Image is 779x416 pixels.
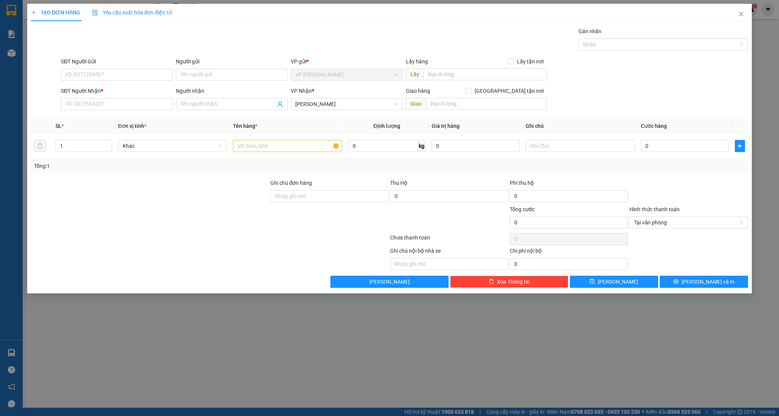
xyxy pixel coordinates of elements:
span: Khác [123,140,222,152]
span: Lấy hàng [406,58,428,64]
input: Ghi chú đơn hàng [270,190,389,202]
span: Thu Hộ [390,180,407,186]
button: Close [731,4,752,25]
label: Hình thức thanh toán [630,206,680,212]
button: save[PERSON_NAME] [570,276,658,288]
div: Chưa thanh toán [389,233,509,247]
button: delete [34,140,46,152]
span: Tại văn phòng [634,217,744,228]
span: Tên hàng [233,123,258,129]
div: VP gửi [291,57,403,66]
label: Ghi chú đơn hàng [270,180,312,186]
span: kg [418,140,426,152]
span: SL [56,123,62,129]
span: Xóa Thông tin [497,278,530,286]
input: 0 [432,140,520,152]
span: [PERSON_NAME] [369,278,410,286]
span: [PERSON_NAME] [598,278,639,286]
span: delete [489,279,494,285]
div: Phí thu hộ [510,179,628,190]
span: [PERSON_NAME] và In [682,278,734,286]
input: Dọc đường [426,98,547,110]
th: Ghi chú [523,119,637,134]
span: Cước hàng [641,123,667,129]
div: Tổng: 1 [34,162,301,170]
span: Đơn vị tính [118,123,147,129]
span: Giao hàng [406,88,430,94]
div: SĐT Người Nhận [61,87,173,95]
div: Chi phí nội bộ [510,247,628,258]
label: Gán nhãn [578,28,602,34]
span: Lấy tận nơi [514,57,547,66]
span: plus [735,143,745,149]
span: printer [673,279,679,285]
button: [PERSON_NAME] [330,276,449,288]
div: Ghi chú nội bộ nhà xe [390,247,508,258]
input: Ghi Chú [526,140,634,152]
div: Người gửi [176,57,288,66]
span: Hồ Chí Minh [296,98,399,110]
span: Yêu cầu xuất hóa đơn điện tử [92,9,172,15]
span: plus [31,10,36,15]
span: close [738,11,744,17]
input: VD: Bàn, Ghế [233,140,342,152]
span: user-add [278,101,284,107]
button: printer[PERSON_NAME] và In [660,276,748,288]
img: icon [92,10,98,16]
span: Giao [406,98,426,110]
span: TẠO ĐƠN HÀNG [31,9,80,15]
input: Nhập ghi chú [390,258,508,270]
span: save [590,279,595,285]
span: Lấy [406,68,423,80]
div: SĐT Người Gửi [61,57,173,66]
span: Tổng cước [510,206,535,212]
span: VP Nhận [291,88,312,94]
div: Người nhận [176,87,288,95]
span: Giá trị hàng [432,123,460,129]
span: [GEOGRAPHIC_DATA] tận nơi [472,87,547,95]
button: plus [735,140,745,152]
span: VP Phan Rang [296,69,399,80]
input: Dọc đường [423,68,547,80]
span: Định lượng [373,123,400,129]
button: deleteXóa Thông tin [450,276,568,288]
